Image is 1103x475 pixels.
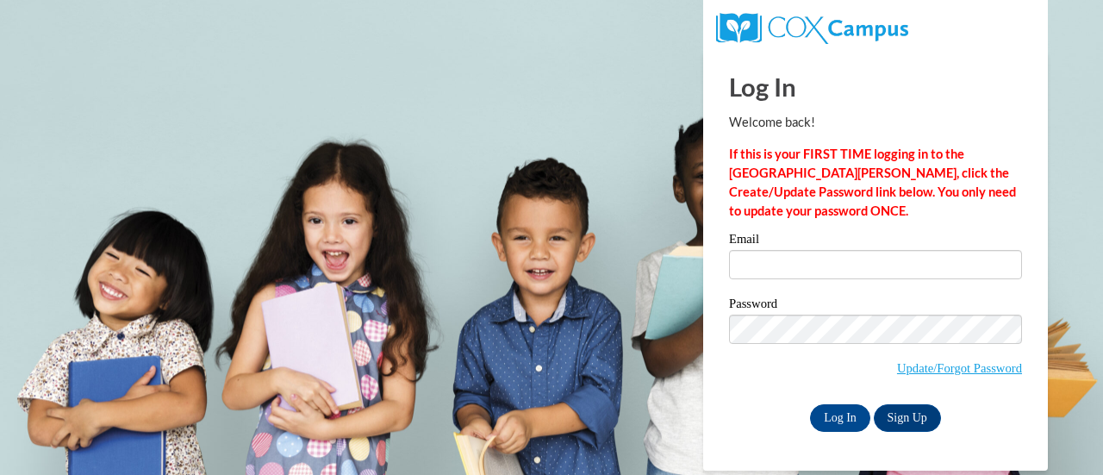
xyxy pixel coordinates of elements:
input: Log In [810,404,870,432]
label: Email [729,233,1022,250]
label: Password [729,297,1022,315]
h1: Log In [729,69,1022,104]
a: Update/Forgot Password [897,361,1022,375]
img: COX Campus [716,13,908,44]
a: COX Campus [716,20,908,34]
strong: If this is your FIRST TIME logging in to the [GEOGRAPHIC_DATA][PERSON_NAME], click the Create/Upd... [729,147,1016,218]
a: Sign Up [874,404,941,432]
p: Welcome back! [729,113,1022,132]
